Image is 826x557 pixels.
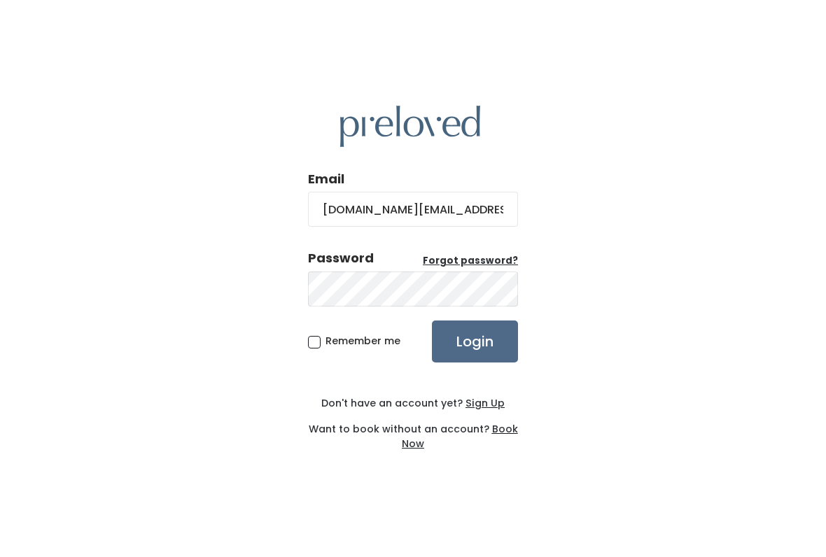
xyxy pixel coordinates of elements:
[423,254,518,268] a: Forgot password?
[423,254,518,267] u: Forgot password?
[402,422,518,451] a: Book Now
[325,334,400,348] span: Remember me
[465,396,505,410] u: Sign Up
[340,106,480,147] img: preloved logo
[308,249,374,267] div: Password
[308,170,344,188] label: Email
[432,320,518,362] input: Login
[463,396,505,410] a: Sign Up
[308,396,518,411] div: Don't have an account yet?
[308,411,518,451] div: Want to book without an account?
